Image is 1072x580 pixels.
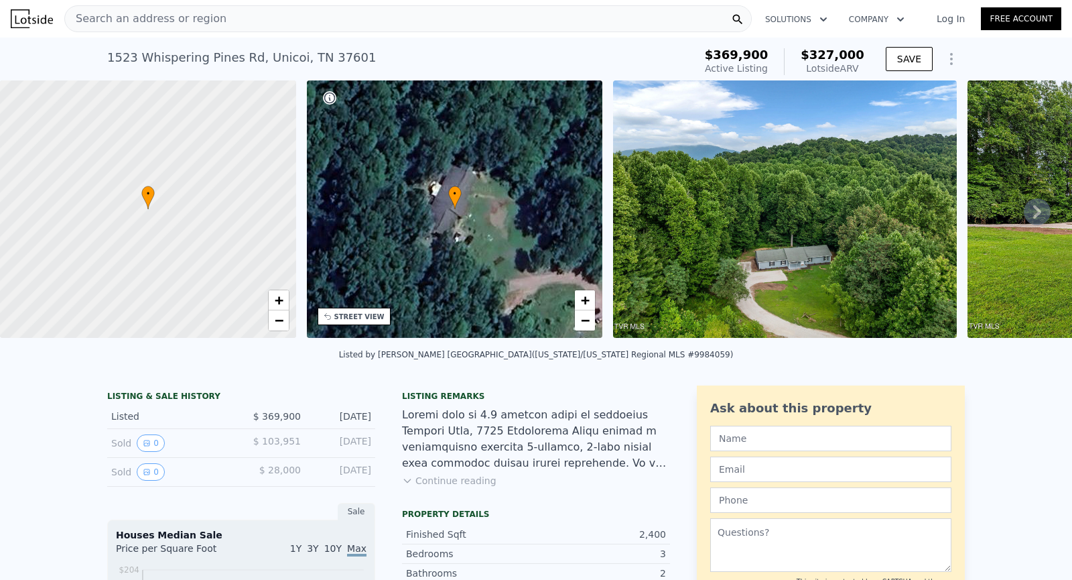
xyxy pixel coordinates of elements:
input: Name [710,426,951,451]
span: − [581,312,590,329]
div: [DATE] [312,410,371,423]
div: Houses Median Sale [116,528,366,542]
span: + [581,292,590,308]
div: Sold [111,463,230,481]
span: 10Y [324,543,342,554]
div: Finished Sqft [406,528,536,541]
span: $ 103,951 [253,436,301,447]
span: 1Y [290,543,301,554]
a: Zoom in [269,290,289,310]
div: Bedrooms [406,547,536,561]
div: Listing remarks [402,391,670,402]
div: Price per Square Foot [116,542,241,563]
tspan: $204 [119,565,139,575]
a: Zoom in [575,290,595,310]
div: Bathrooms [406,567,536,580]
button: SAVE [886,47,933,71]
div: 1523 Whispering Pines Rd , Unicoi , TN 37601 [107,48,376,67]
div: 2 [536,567,666,580]
a: Zoom out [269,310,289,331]
a: Free Account [981,7,1061,30]
img: Sale: 167359075 Parcel: 87563029 [613,80,957,338]
div: • [141,186,155,209]
span: $327,000 [801,48,864,62]
button: View historical data [137,463,165,481]
div: Loremi dolo si 4.9 ametcon adipi el seddoeius Tempori Utla, 7725 Etdolorema Aliqu enimad m veniam... [402,407,670,471]
span: Search an address or region [65,11,226,27]
input: Phone [710,487,951,513]
div: 2,400 [536,528,666,541]
button: Solutions [754,7,838,32]
div: Property details [402,509,670,520]
button: Show Options [938,46,965,72]
div: LISTING & SALE HISTORY [107,391,375,404]
span: 3Y [307,543,318,554]
span: Active Listing [705,63,768,74]
div: Sold [111,434,230,452]
div: [DATE] [312,463,371,481]
span: + [274,292,283,308]
div: [DATE] [312,434,371,452]
span: $ 369,900 [253,411,301,422]
div: Listed by [PERSON_NAME] [GEOGRAPHIC_DATA] ([US_STATE]/[US_STATE] Regional MLS #9984059) [339,350,734,359]
a: Zoom out [575,310,595,331]
div: Lotside ARV [801,62,864,75]
a: Log In [921,12,981,25]
span: Max [347,543,366,557]
button: Continue reading [402,474,496,487]
span: $ 28,000 [259,465,301,475]
div: Sale [338,503,375,520]
button: Company [838,7,915,32]
span: − [274,312,283,329]
div: 3 [536,547,666,561]
span: $369,900 [705,48,768,62]
span: • [141,188,155,200]
img: Lotside [11,9,53,28]
div: Ask about this property [710,399,951,418]
div: Listed [111,410,230,423]
input: Email [710,457,951,482]
div: STREET VIEW [334,312,385,322]
span: • [448,188,462,200]
button: View historical data [137,434,165,452]
div: • [448,186,462,209]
